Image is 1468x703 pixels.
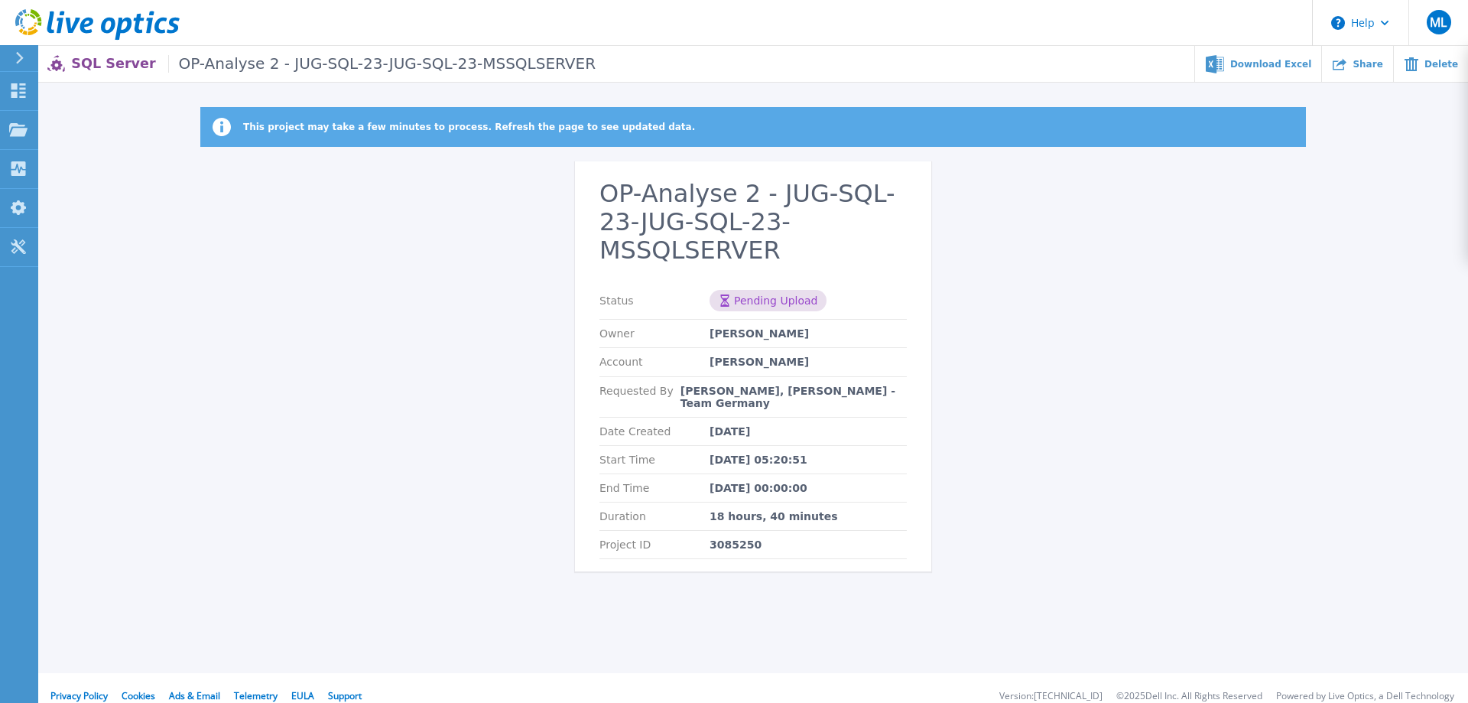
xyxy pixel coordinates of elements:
p: SQL Server [71,55,596,73]
p: Status [599,295,710,307]
p: Requested By [599,385,680,409]
p: Duration [599,510,710,522]
a: Ads & Email [169,689,220,702]
p: End Time [599,482,710,494]
h2: OP-Analyse 2 - JUG-SQL-23-JUG-SQL-23-MSSQLSERVER [599,180,907,264]
p: Date Created [599,425,710,438]
p: Project ID [599,539,710,551]
p: Start Time [599,454,710,466]
a: Support [328,689,362,702]
p: [DATE] 05:20:51 [710,454,807,466]
p: [PERSON_NAME] [710,327,809,340]
p: [DATE] [710,425,750,438]
div: Pending Upload [710,290,827,311]
p: Account [599,356,710,368]
p: [PERSON_NAME], [PERSON_NAME] - Team Germany [680,385,907,409]
a: Cookies [122,689,155,702]
li: Powered by Live Optics, a Dell Technology [1276,692,1454,701]
span: OP-Analyse 2 - JUG-SQL-23-JUG-SQL-23-MSSQLSERVER [168,55,596,73]
span: ML [1430,16,1447,28]
p: [PERSON_NAME] [710,356,809,368]
a: Telemetry [234,689,278,702]
p: [DATE] 00:00:00 [710,482,807,494]
a: EULA [291,689,314,702]
p: 3085250 [710,539,762,551]
li: © 2025 Dell Inc. All Rights Reserved [1116,692,1262,701]
p: Owner [599,327,710,340]
p: 18 hours, 40 minutes [710,510,838,522]
li: Version: [TECHNICAL_ID] [999,692,1103,701]
span: Share [1353,60,1382,69]
span: Download Excel [1230,60,1311,69]
p: This project may take a few minutes to process. Refresh the page to see updated data. [243,122,695,133]
a: Privacy Policy [50,689,108,702]
span: Delete [1424,60,1458,69]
